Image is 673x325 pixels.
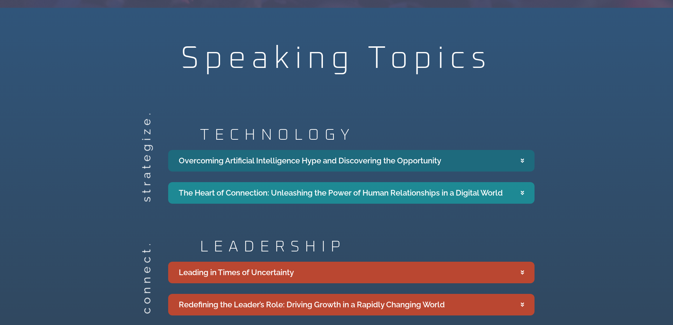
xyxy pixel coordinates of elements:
[179,267,294,278] div: Leading in Times of Uncertainty
[179,155,441,167] div: Overcoming Artificial Intelligence Hype and Discovering the Opportunity
[168,294,535,315] summary: Redefining the Leader’s Role: Driving Growth in a Rapidly Changing World
[168,262,535,315] div: Accordion. Open links with Enter or Space, close with Escape, and navigate with Arrow Keys
[168,150,535,172] summary: Overcoming Artificial Intelligence Hype and Discovering the Opportunity
[168,182,535,204] summary: The Heart of Connection: Unleashing the Power of Human Relationships in a Digital World
[141,302,152,314] h2: connect.
[200,239,535,255] h2: LEADERSHIP
[168,150,535,204] div: Accordion. Open links with Enter or Space, close with Escape, and navigate with Arrow Keys
[168,262,535,283] summary: Leading in Times of Uncertainty
[179,187,503,199] div: The Heart of Connection: Unleashing the Power of Human Relationships in a Digital World
[179,299,445,311] div: Redefining the Leader’s Role: Driving Growth in a Rapidly Changing World
[141,190,152,202] h2: strategize.
[200,127,535,143] h2: TECHNOLOGY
